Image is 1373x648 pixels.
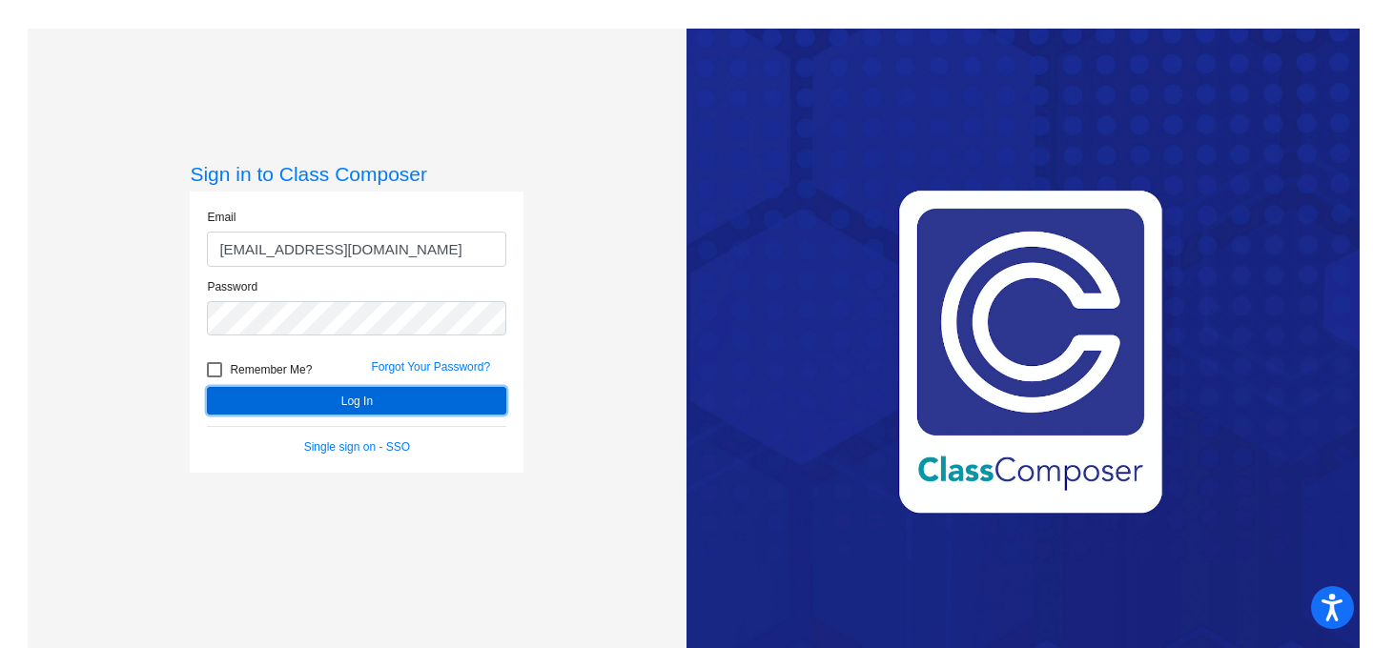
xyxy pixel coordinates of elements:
[207,209,236,226] label: Email
[230,358,312,381] span: Remember Me?
[207,387,506,415] button: Log In
[207,278,257,295] label: Password
[190,162,523,186] h3: Sign in to Class Composer
[304,440,410,454] a: Single sign on - SSO
[371,360,490,374] a: Forgot Your Password?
